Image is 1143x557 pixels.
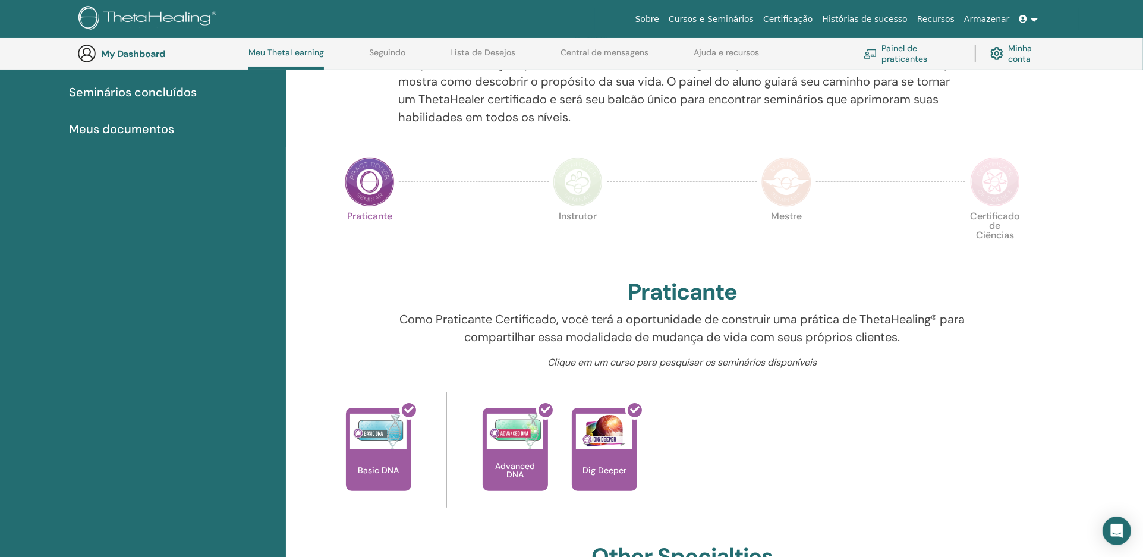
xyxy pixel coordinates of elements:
[483,462,548,479] p: Advanced DNA
[990,44,1003,63] img: cog.svg
[346,408,411,515] a: Basic DNA Basic DNA
[101,48,220,59] h3: My Dashboard
[912,8,959,30] a: Recursos
[628,279,737,306] h2: Praticante
[345,212,395,262] p: Praticante
[69,83,197,101] span: Seminários concluídos
[664,8,758,30] a: Cursos e Seminários
[248,48,324,70] a: Meu ThetaLearning
[350,414,407,449] img: Basic DNA
[959,8,1014,30] a: Armazenar
[864,49,877,59] img: chalkboard-teacher.svg
[578,466,631,474] p: Dig Deeper
[483,408,548,515] a: Advanced DNA Advanced DNA
[1103,517,1131,545] div: Open Intercom Messenger
[451,48,516,67] a: Lista de Desejos
[694,48,759,67] a: Ajuda e recursos
[761,212,811,262] p: Mestre
[576,414,632,449] img: Dig Deeper
[398,355,966,370] p: Clique em um curso para pesquisar os seminários disponíveis
[758,8,817,30] a: Certificação
[761,157,811,207] img: Master
[561,48,648,67] a: Central de mensagens
[398,55,966,126] p: Sua jornada começa aqui; bem-vindo ao ThetaLearning HQ. Aprenda a técnica de renome mundial que m...
[818,8,912,30] a: Histórias de sucesso
[398,310,966,346] p: Como Praticante Certificado, você terá a oportunidade de construir uma prática de ThetaHealing® p...
[553,212,603,262] p: Instrutor
[990,40,1054,67] a: Minha conta
[345,157,395,207] img: Practitioner
[572,408,637,515] a: Dig Deeper Dig Deeper
[970,212,1020,262] p: Certificado de Ciências
[970,157,1020,207] img: Certificate of Science
[369,48,405,67] a: Seguindo
[553,157,603,207] img: Instructor
[77,44,96,63] img: generic-user-icon.jpg
[69,120,174,138] span: Meus documentos
[487,414,543,449] img: Advanced DNA
[864,40,961,67] a: Painel de praticantes
[78,6,221,33] img: logo.png
[631,8,664,30] a: Sobre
